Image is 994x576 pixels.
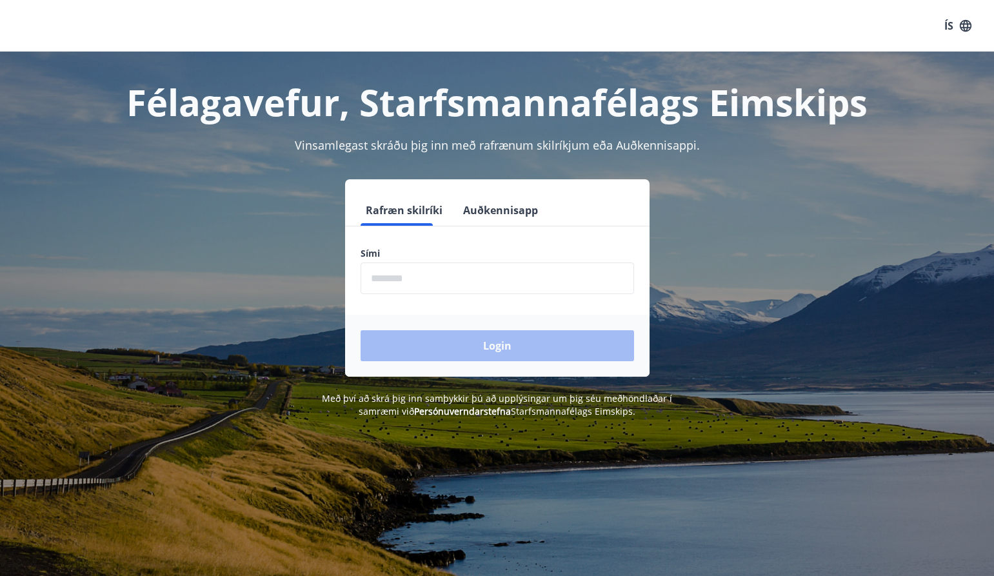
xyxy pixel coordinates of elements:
h1: Félagavefur, Starfsmannafélags Eimskips [48,77,946,126]
button: Auðkennisapp [458,195,543,226]
label: Sími [361,247,634,260]
button: ÍS [937,14,979,37]
span: Vinsamlegast skráðu þig inn með rafrænum skilríkjum eða Auðkennisappi. [295,137,700,153]
span: Með því að skrá þig inn samþykkir þú að upplýsingar um þig séu meðhöndlaðar í samræmi við Starfsm... [322,392,672,417]
a: Persónuverndarstefna [414,405,511,417]
button: Rafræn skilríki [361,195,448,226]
